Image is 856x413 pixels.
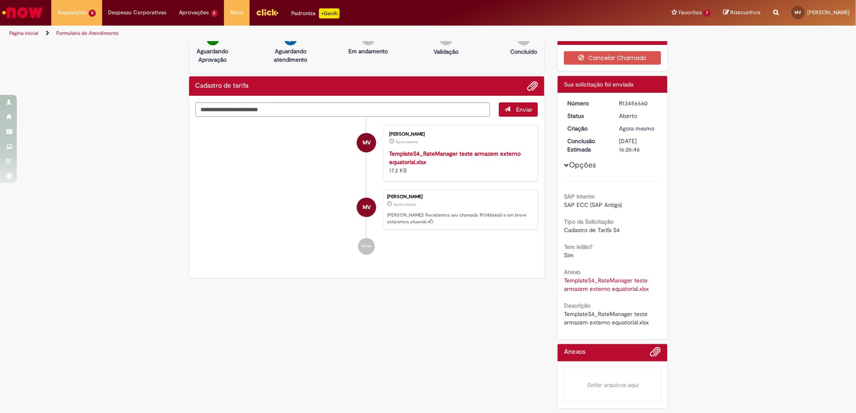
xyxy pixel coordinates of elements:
h2: Anexos [564,348,585,356]
span: More [230,8,243,17]
dt: Status [561,112,613,120]
div: [PERSON_NAME] [389,132,529,137]
span: 5 [89,10,96,17]
p: Concluído [510,47,537,56]
span: MV [363,133,371,153]
button: Cancelar Chamado [564,51,661,65]
a: Página inicial [9,30,38,37]
dt: Criação [561,124,613,133]
p: Aguardando atendimento [270,47,311,64]
span: Sim [564,251,574,259]
p: +GenAi [319,8,340,18]
ul: Trilhas de página [6,26,564,41]
span: MV [795,10,801,15]
span: MV [363,197,371,217]
span: Aprovações [179,8,209,17]
span: Sua solicitação foi enviada [564,81,633,88]
button: Adicionar anexos [650,346,661,361]
span: Agora mesmo [393,202,416,207]
div: 17.2 KB [389,149,529,175]
time: 28/08/2025 10:26:38 [395,139,418,144]
span: SAP ECC (SAP Antigo) [564,201,622,209]
div: R13456660 [619,99,658,107]
span: [PERSON_NAME] [807,9,850,16]
p: Validação [434,47,458,56]
div: Padroniza [291,8,340,18]
h2: Cadastro de tarifa Histórico de tíquete [195,82,249,90]
p: Em andamento [348,47,388,55]
time: 28/08/2025 10:26:42 [393,202,416,207]
b: Descrição [564,302,590,309]
div: [DATE] 16:26:46 [619,137,658,154]
span: Cadastro de Tarifa S4 [564,226,620,234]
img: ServiceNow [1,4,44,21]
span: 2 [211,10,218,17]
span: Requisições [58,8,87,17]
div: 28/08/2025 10:26:42 [619,124,658,133]
div: Mateus Marinho Vian [357,133,376,152]
div: Mateus Marinho Vian [357,198,376,217]
a: Formulário de Atendimento [56,30,119,37]
p: Aguardando Aprovação [192,47,233,64]
li: Mateus Marinho Vian [195,190,538,230]
b: Tem leilão? [564,243,593,251]
span: Enviar [516,106,532,113]
button: Enviar [499,102,538,117]
span: Favoritos [679,8,702,17]
button: Adicionar anexos [527,81,538,91]
span: Agora mesmo [395,139,418,144]
div: Aberto [619,112,658,120]
em: Soltar arquivos aqui [564,368,661,402]
textarea: Digite sua mensagem aqui... [195,102,490,117]
span: Despesas Corporativas [108,8,167,17]
dt: Conclusão Estimada [561,137,613,154]
b: SAP Interim [564,193,595,200]
a: TemplateS4_RateManager teste armazem externo equatorial.xlsx [389,150,521,166]
ul: Histórico de tíquete [195,117,538,264]
span: Agora mesmo [619,125,655,132]
b: Tipo da Solicitação [564,218,614,225]
img: click_logo_yellow_360x200.png [256,6,279,18]
b: Anexo [564,268,580,276]
p: [PERSON_NAME]! Recebemos seu chamado R13456660 e em breve estaremos atuando. [387,212,533,225]
time: 28/08/2025 10:26:42 [619,125,655,132]
span: Rascunhos [730,8,761,16]
a: Download de TemplateS4_RateManager teste armazem externo equatorial.xlsx [564,277,649,293]
a: Rascunhos [723,9,761,17]
dt: Número [561,99,613,107]
span: TemplateS4_RateManager teste armazem externo equatorial.xlsx [564,310,649,326]
div: [PERSON_NAME] [387,194,533,199]
span: 7 [703,10,711,17]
